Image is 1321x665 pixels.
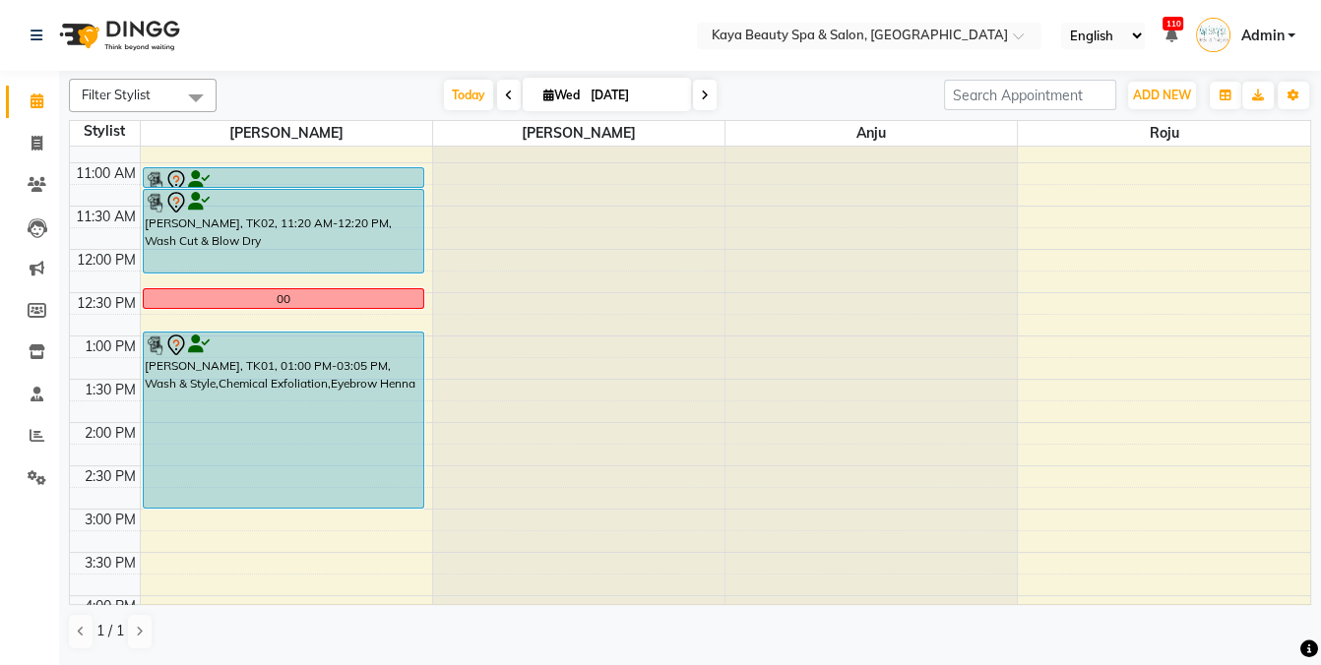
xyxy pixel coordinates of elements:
[1133,88,1191,102] span: ADD NEW
[81,380,140,400] div: 1:30 PM
[433,121,724,146] span: [PERSON_NAME]
[72,163,140,184] div: 11:00 AM
[725,121,1017,146] span: Anju
[141,121,432,146] span: [PERSON_NAME]
[1240,26,1284,46] span: Admin
[144,332,424,508] div: [PERSON_NAME], TK01, 01:00 PM-03:05 PM, Wash & Style,Chemical Exfoliation,Eyebrow Henna
[73,293,140,314] div: 12:30 PM
[1018,121,1310,146] span: Roju
[50,8,185,63] img: logo
[73,250,140,271] div: 12:00 PM
[70,121,140,142] div: Stylist
[944,80,1116,110] input: Search Appointment
[81,510,140,530] div: 3:00 PM
[72,207,140,227] div: 11:30 AM
[1164,27,1176,44] a: 110
[81,596,140,617] div: 4:00 PM
[144,168,424,187] div: [PERSON_NAME], TK02, 10:00 AM-11:20 AM, Single Color Process
[277,290,290,308] div: 00
[144,190,424,272] div: [PERSON_NAME], TK02, 11:20 AM-12:20 PM, Wash Cut & Blow Dry
[444,80,493,110] span: Today
[538,88,585,102] span: Wed
[81,423,140,444] div: 2:00 PM
[81,336,140,357] div: 1:00 PM
[1196,18,1230,52] img: Admin
[1163,17,1183,30] span: 110
[585,81,683,110] input: 2025-09-03
[82,87,151,102] span: Filter Stylist
[81,553,140,574] div: 3:30 PM
[81,466,140,487] div: 2:30 PM
[1128,82,1196,109] button: ADD NEW
[96,621,124,641] span: 1 / 1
